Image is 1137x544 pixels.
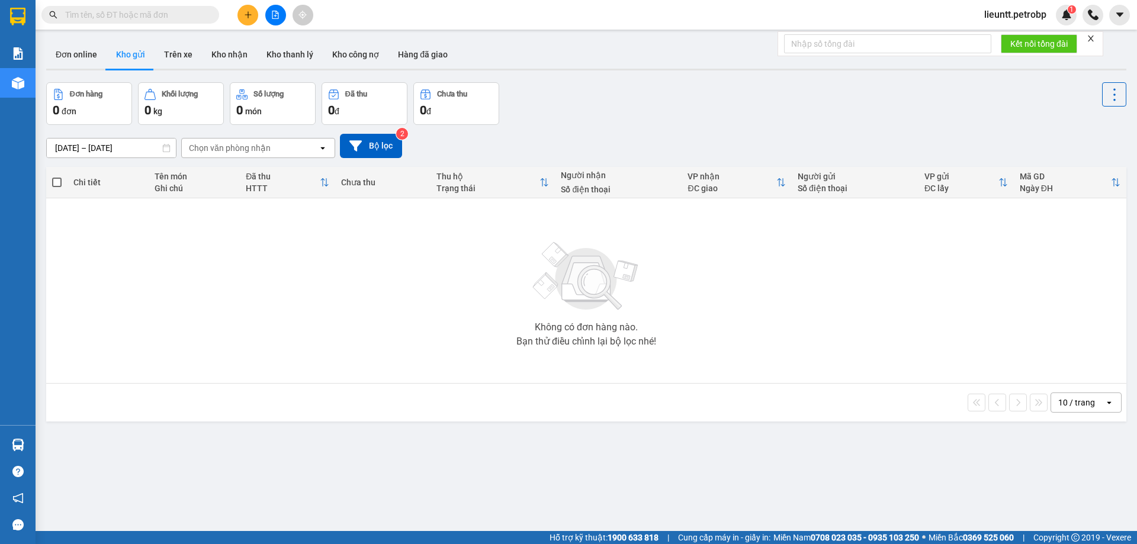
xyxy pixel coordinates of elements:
[153,107,162,116] span: kg
[73,178,142,187] div: Chi tiết
[924,184,998,193] div: ĐC lấy
[12,47,24,60] img: solution-icon
[922,535,926,540] span: ⚪️
[436,172,539,181] div: Thu hộ
[561,170,676,180] div: Người nhận
[328,103,335,117] span: 0
[1109,5,1130,25] button: caret-down
[12,493,24,504] span: notification
[53,103,59,117] span: 0
[62,107,76,116] span: đơn
[253,90,284,98] div: Số lượng
[1014,167,1126,198] th: Toggle SortBy
[561,185,676,194] div: Số điện thoại
[244,11,252,19] span: plus
[388,40,457,69] button: Hàng đã giao
[322,82,407,125] button: Đã thu0đ
[924,172,998,181] div: VP gửi
[798,172,913,181] div: Người gửi
[688,184,776,193] div: ĐC giao
[298,11,307,19] span: aim
[437,90,467,98] div: Chưa thu
[65,8,205,21] input: Tìm tên, số ĐT hoặc mã đơn
[293,5,313,25] button: aim
[436,184,539,193] div: Trạng thái
[535,323,638,332] div: Không có đơn hàng nào.
[1114,9,1125,20] span: caret-down
[189,142,271,154] div: Chọn văn phòng nhận
[1058,397,1095,408] div: 10 / trang
[257,40,323,69] button: Kho thanh lý
[70,90,102,98] div: Đơn hàng
[688,172,776,181] div: VP nhận
[963,533,1014,542] strong: 0369 525 060
[237,5,258,25] button: plus
[396,128,408,140] sup: 2
[929,531,1014,544] span: Miền Bắc
[413,82,499,125] button: Chưa thu0đ
[345,90,367,98] div: Đã thu
[784,34,991,53] input: Nhập số tổng đài
[1023,531,1024,544] span: |
[318,143,327,153] svg: open
[1071,533,1080,542] span: copyright
[1020,172,1111,181] div: Mã GD
[265,5,286,25] button: file-add
[426,107,431,116] span: đ
[46,40,107,69] button: Đơn online
[246,184,320,193] div: HTTT
[608,533,659,542] strong: 1900 633 818
[107,40,155,69] button: Kho gửi
[420,103,426,117] span: 0
[773,531,919,544] span: Miền Nam
[516,337,656,346] div: Bạn thử điều chỉnh lại bộ lọc nhé!
[47,139,176,157] input: Select a date range.
[46,82,132,125] button: Đơn hàng0đơn
[527,235,645,318] img: svg+xml;base64,PHN2ZyBjbGFzcz0ibGlzdC1wbHVnX19zdmciIHhtbG5zPSJodHRwOi8vd3d3LnczLm9yZy8yMDAwL3N2Zy...
[975,7,1056,22] span: lieuntt.petrobp
[155,172,235,181] div: Tên món
[240,167,335,198] th: Toggle SortBy
[335,107,339,116] span: đ
[12,519,24,530] span: message
[271,11,280,19] span: file-add
[811,533,919,542] strong: 0708 023 035 - 0935 103 250
[323,40,388,69] button: Kho công nợ
[1010,37,1068,50] span: Kết nối tổng đài
[12,77,24,89] img: warehouse-icon
[550,531,659,544] span: Hỗ trợ kỹ thuật:
[1104,398,1114,407] svg: open
[162,90,198,98] div: Khối lượng
[1087,34,1095,43] span: close
[202,40,257,69] button: Kho nhận
[1061,9,1072,20] img: icon-new-feature
[1001,34,1077,53] button: Kết nối tổng đài
[341,178,425,187] div: Chưa thu
[798,184,913,193] div: Số điện thoại
[667,531,669,544] span: |
[236,103,243,117] span: 0
[12,439,24,451] img: warehouse-icon
[155,184,235,193] div: Ghi chú
[682,167,792,198] th: Toggle SortBy
[138,82,224,125] button: Khối lượng0kg
[431,167,555,198] th: Toggle SortBy
[246,172,320,181] div: Đã thu
[10,8,25,25] img: logo-vxr
[230,82,316,125] button: Số lượng0món
[340,134,402,158] button: Bộ lọc
[49,11,57,19] span: search
[155,40,202,69] button: Trên xe
[12,466,24,477] span: question-circle
[1068,5,1076,14] sup: 1
[1088,9,1099,20] img: phone-icon
[678,531,770,544] span: Cung cấp máy in - giấy in:
[1020,184,1111,193] div: Ngày ĐH
[144,103,151,117] span: 0
[918,167,1014,198] th: Toggle SortBy
[245,107,262,116] span: món
[1069,5,1074,14] span: 1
